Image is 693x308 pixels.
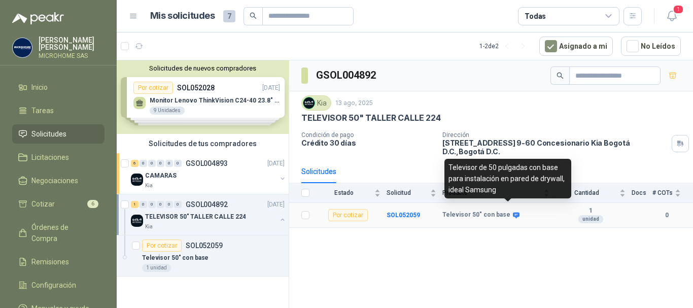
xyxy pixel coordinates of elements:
[442,211,510,219] b: Televisor 50" con base
[39,37,105,51] p: [PERSON_NAME] [PERSON_NAME]
[186,160,228,167] p: GSOL004893
[31,128,66,140] span: Solicitudes
[145,171,177,181] p: CAMARAS
[165,201,173,208] div: 0
[174,160,182,167] div: 0
[148,160,156,167] div: 0
[131,157,287,190] a: 6 0 0 0 0 0 GSOL004893[DATE] Company LogoCAMARASKia
[13,38,32,57] img: Company Logo
[31,152,69,163] span: Licitaciones
[442,131,668,139] p: Dirección
[442,183,556,203] th: Producto
[31,198,55,210] span: Cotizar
[652,211,681,220] b: 0
[301,139,434,147] p: Crédito 30 días
[301,113,441,123] p: TELEVISOR 50" TALLER CALLE 224
[556,183,632,203] th: Cantidad
[12,171,105,190] a: Negociaciones
[301,95,331,111] div: Kia
[223,10,235,22] span: 7
[174,201,182,208] div: 0
[652,189,673,196] span: # COTs
[39,53,105,59] p: MICROHOME SAS
[131,174,143,186] img: Company Logo
[250,12,257,19] span: search
[12,218,105,248] a: Órdenes de Compra
[157,201,164,208] div: 0
[145,182,153,190] p: Kia
[145,223,153,231] p: Kia
[117,235,289,277] a: Por cotizarSOL052059Televisor 50" con base1 unidad
[387,212,420,219] a: SOL052059
[316,183,387,203] th: Estado
[12,194,105,214] a: Cotizar6
[87,200,98,208] span: 6
[12,124,105,144] a: Solicitudes
[267,200,285,210] p: [DATE]
[301,131,434,139] p: Condición de pago
[165,160,173,167] div: 0
[12,148,105,167] a: Licitaciones
[578,215,603,223] div: unidad
[12,12,64,24] img: Logo peakr
[12,101,105,120] a: Tareas
[148,201,156,208] div: 0
[442,189,541,196] span: Producto
[444,159,571,198] div: Televisor de 50 pulgadas con base para instalación en pared de drywall, ideal Samsung
[186,242,223,249] p: SOL052059
[31,222,95,244] span: Órdenes de Compra
[31,105,54,116] span: Tareas
[632,183,652,203] th: Docs
[131,160,138,167] div: 6
[31,175,78,186] span: Negociaciones
[131,215,143,227] img: Company Logo
[186,201,228,208] p: GSOL004892
[142,264,171,272] div: 1 unidad
[557,72,564,79] span: search
[140,160,147,167] div: 0
[316,67,377,83] h3: GSOL004892
[142,239,182,252] div: Por cotizar
[652,183,693,203] th: # COTs
[673,5,684,14] span: 1
[387,189,428,196] span: Solicitud
[31,280,76,291] span: Configuración
[131,201,138,208] div: 1
[117,134,289,153] div: Solicitudes de tus compradores
[150,9,215,23] h1: Mis solicitudes
[663,7,681,25] button: 1
[387,183,442,203] th: Solicitud
[556,207,626,215] b: 1
[12,252,105,271] a: Remisiones
[301,166,336,177] div: Solicitudes
[328,209,368,221] div: Por cotizar
[145,212,246,222] p: TELEVISOR 50" TALLER CALLE 224
[525,11,546,22] div: Todas
[556,189,617,196] span: Cantidad
[117,60,289,134] div: Solicitudes de nuevos compradoresPor cotizarSOL052028[DATE] Monitor Lenovo ThinkVision C24-40 23....
[539,37,613,56] button: Asignado a mi
[12,276,105,295] a: Configuración
[121,64,285,72] button: Solicitudes de nuevos compradores
[31,82,48,93] span: Inicio
[12,78,105,97] a: Inicio
[621,37,681,56] button: No Leídos
[316,189,372,196] span: Estado
[479,38,531,54] div: 1 - 2 de 2
[140,201,147,208] div: 0
[335,98,373,108] p: 13 ago, 2025
[442,139,668,156] p: [STREET_ADDRESS] 9-60 Concesionario Kia Bogotá D.C. , Bogotá D.C.
[267,159,285,168] p: [DATE]
[303,97,315,109] img: Company Logo
[142,253,209,263] p: Televisor 50" con base
[31,256,69,267] span: Remisiones
[131,198,287,231] a: 1 0 0 0 0 0 GSOL004892[DATE] Company LogoTELEVISOR 50" TALLER CALLE 224Kia
[157,160,164,167] div: 0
